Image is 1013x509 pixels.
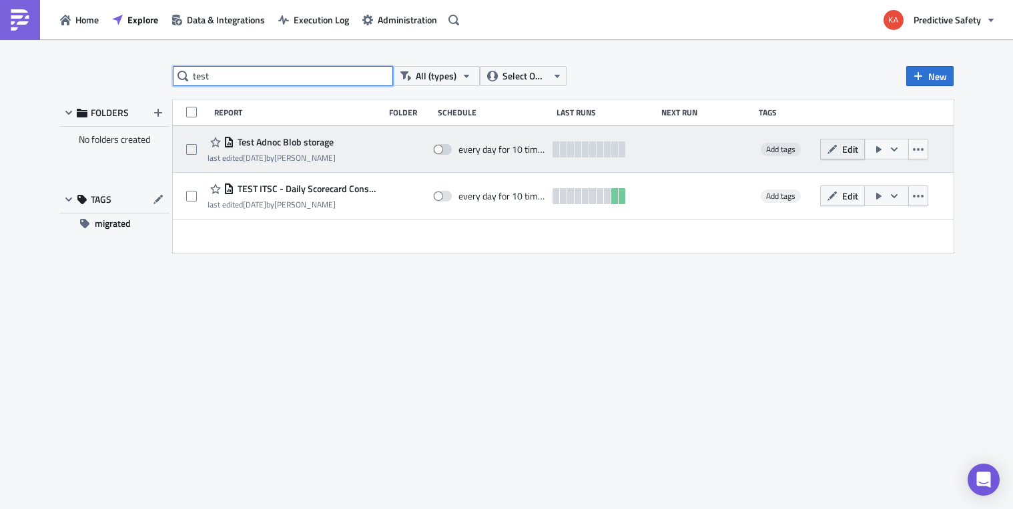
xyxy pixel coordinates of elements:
span: Edit [842,142,858,156]
div: Last Runs [557,107,655,117]
img: Avatar [882,9,905,31]
input: Search Reports [173,66,393,86]
div: Folder [389,107,431,117]
div: Schedule [438,107,550,117]
span: Select Owner [502,69,547,83]
button: Predictive Safety [876,5,1003,35]
span: Edit [842,189,858,203]
div: Open Intercom Messenger [968,464,1000,496]
span: Add tags [761,189,801,203]
span: Administration [378,13,437,27]
button: New [906,66,954,86]
div: Tags [759,107,815,117]
button: Data & Integrations [165,9,272,30]
button: Edit [820,185,865,206]
div: last edited by [PERSON_NAME] [208,199,377,209]
span: Predictive Safety [914,13,981,27]
span: All (types) [416,69,456,83]
button: Explore [105,9,165,30]
span: FOLDERS [91,107,129,119]
span: Execution Log [294,13,349,27]
span: Test Adnoc Blob storage [234,136,334,148]
div: every day for 10 times [458,190,547,202]
span: Add tags [766,143,795,155]
span: New [928,69,947,83]
span: TAGS [91,193,111,205]
button: Select Owner [480,66,567,86]
time: 2025-09-16T14:13:01Z [243,198,266,211]
div: every day for 10 times [458,143,547,155]
time: 2025-09-19T16:34:13Z [243,151,266,164]
button: Edit [820,139,865,159]
span: migrated [95,213,131,233]
div: Report [214,107,382,117]
span: Add tags [761,143,801,156]
img: PushMetrics [9,9,31,31]
span: Explore [127,13,158,27]
button: Home [53,9,105,30]
button: All (types) [393,66,480,86]
button: migrated [59,213,170,233]
span: Home [75,13,99,27]
div: No folders created [59,127,170,152]
div: last edited by [PERSON_NAME] [208,153,336,163]
span: Data & Integrations [187,13,265,27]
span: Add tags [766,189,795,202]
button: Execution Log [272,9,356,30]
button: Administration [356,9,444,30]
span: TEST ITSC - Daily Scorecard Consolidated [234,183,377,195]
div: Next Run [661,107,753,117]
